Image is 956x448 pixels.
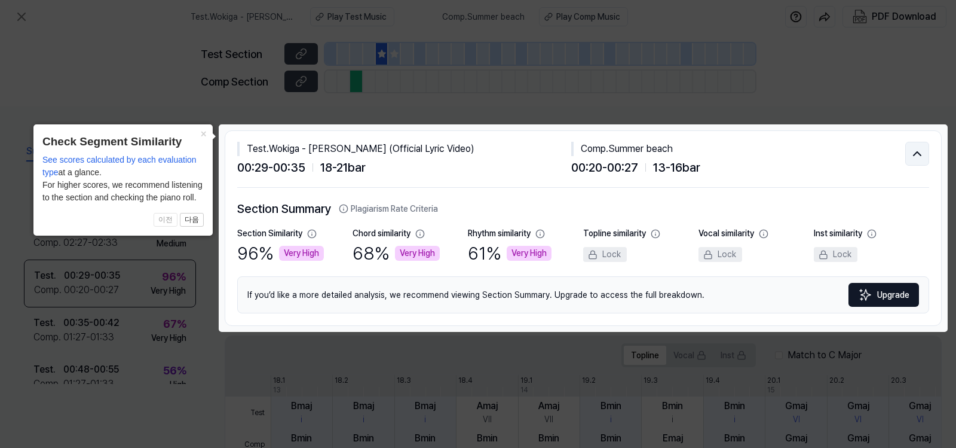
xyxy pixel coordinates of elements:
div: 68 % [353,240,440,267]
div: Very High [507,246,551,261]
a: SparklesUpgrade [848,283,919,307]
span: 13 - 16 bar [653,159,700,176]
div: Chord similarity [353,227,410,240]
button: Close [194,124,213,141]
div: Test . Wokiga - [PERSON_NAME] (Official Lyric Video) [237,142,571,156]
div: Section Similarity [237,227,302,240]
div: Lock [698,247,742,262]
div: Very High [279,246,324,261]
div: at a glance. For higher scores, we recommend listening to the section and checking the piano roll. [42,154,204,204]
div: Very High [395,246,440,261]
div: Comp . Summer beach [571,142,905,156]
div: Vocal similarity [698,227,754,240]
span: 18 - 21 bar [320,159,366,176]
button: Upgrade [848,283,919,307]
div: If you’d like a more detailed analysis, we recommend viewing Section Summary. Upgrade to access t... [237,276,929,313]
div: Lock [814,247,857,262]
h2: Section Summary [237,200,929,218]
button: 다음 [180,213,204,227]
span: See scores calculated by each evaluation type [42,155,197,177]
div: 96 % [237,240,324,267]
div: Inst similarity [814,227,862,240]
span: 00:29 - 00:35 [237,159,305,176]
div: Lock [583,247,627,262]
div: 61 % [468,240,551,267]
div: Topline similarity [583,227,646,240]
div: Rhythm similarity [468,227,531,240]
span: 00:20 - 00:27 [571,159,638,176]
button: Plagiarism Rate Criteria [339,203,438,215]
img: Sparkles [858,288,872,302]
header: Check Segment Similarity [42,133,204,151]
